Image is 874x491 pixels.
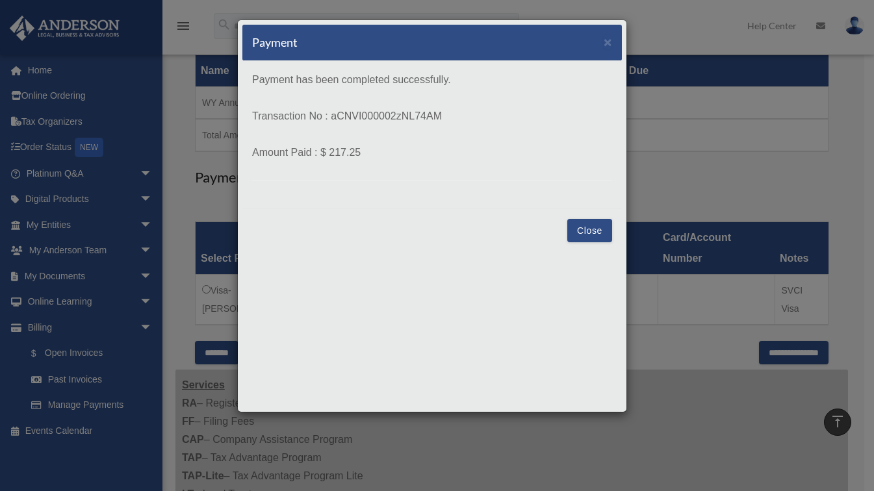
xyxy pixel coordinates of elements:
[604,34,612,49] span: ×
[252,144,612,162] p: Amount Paid : $ 217.25
[252,71,612,89] p: Payment has been completed successfully.
[567,219,612,242] button: Close
[252,107,612,125] p: Transaction No : aCNVI000002zNL74AM
[252,34,298,51] h5: Payment
[604,35,612,49] button: Close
